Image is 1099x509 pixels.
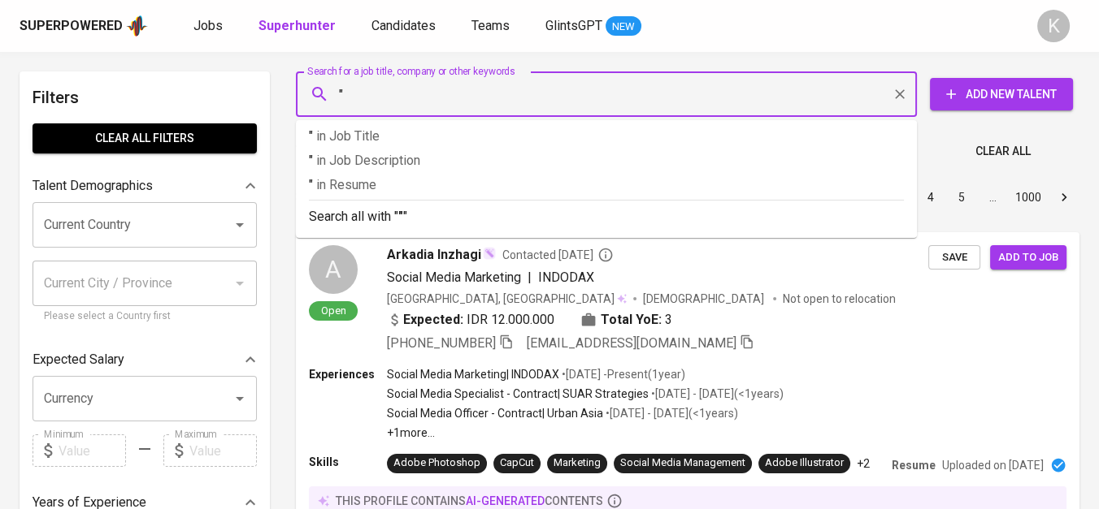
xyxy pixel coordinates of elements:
div: Talent Demographics [33,170,257,202]
input: Value [59,434,126,467]
span: Save [936,248,972,267]
p: Expected Salary [33,350,124,369]
button: Clear All filters [33,123,257,153]
p: Skills [309,454,387,470]
img: app logo [126,14,148,38]
p: this profile contains contents [336,493,603,509]
button: Go to page 1000 [1010,184,1046,210]
div: K [1037,10,1070,42]
b: Total YoE: [601,310,662,330]
a: Superpoweredapp logo [20,14,148,38]
button: Go to page 4 [918,184,944,210]
span: Add New Talent [943,84,1060,105]
p: +1 more ... [387,425,784,441]
div: Superpowered [20,17,123,36]
p: +2 [857,455,870,472]
span: INDODAX [538,270,594,285]
span: Teams [471,18,510,33]
div: Marketing [554,455,601,471]
p: Uploaded on [DATE] [942,457,1044,473]
span: | [528,268,532,287]
p: • [DATE] - Present ( 1 year ) [559,366,685,382]
div: Social Media Management [620,455,745,471]
p: " [309,175,904,195]
span: in Resume [316,177,376,192]
span: [EMAIL_ADDRESS][DOMAIN_NAME] [527,335,736,351]
p: " [309,151,904,170]
a: Candidates [371,16,439,37]
div: Expected Salary [33,343,257,376]
span: AI-generated [466,494,545,507]
a: GlintsGPT NEW [545,16,641,37]
button: Go to next page [1051,184,1077,210]
span: Add to job [998,248,1058,267]
nav: pagination navigation [792,184,1079,210]
p: Please select a Country first [44,308,245,325]
span: GlintsGPT [545,18,602,33]
p: Social Media Marketing | INDODAX [387,366,559,382]
p: Social Media Officer - Contract | Urban Asia [387,405,603,421]
button: Open [228,214,251,236]
b: Expected: [403,310,463,330]
span: in Job Description [316,153,420,168]
img: magic_wand.svg [483,247,496,260]
button: Go to page 5 [949,184,975,210]
p: Talent Demographics [33,176,153,196]
div: [GEOGRAPHIC_DATA], [GEOGRAPHIC_DATA] [387,291,627,307]
button: Add to job [990,245,1066,270]
div: Adobe Illustrator [765,455,844,471]
span: Social Media Marketing [387,270,521,285]
svg: By Batam recruiter [597,247,614,263]
p: Search all with " " [309,207,904,226]
b: Superhunter [258,18,336,33]
div: CapCut [500,455,534,471]
span: Open [315,304,353,317]
span: NEW [606,19,641,35]
span: Candidates [371,18,436,33]
span: [DEMOGRAPHIC_DATA] [643,291,767,307]
span: Clear All filters [46,128,244,149]
a: Teams [471,16,513,37]
button: Open [228,387,251,410]
span: Clear All [975,141,1031,162]
button: Save [928,245,980,270]
button: Clear All [969,136,1037,166]
p: Experiences [309,366,387,382]
a: Superhunter [258,16,339,37]
div: … [980,189,1006,205]
p: Not open to relocation [783,291,896,307]
p: " [309,127,904,146]
span: Arkadia Inzhagi [387,245,481,265]
span: in Job Title [316,128,380,144]
span: Jobs [193,18,223,33]
p: • [DATE] - [DATE] ( <1 years ) [603,405,738,421]
b: " [398,209,403,224]
span: 3 [665,310,672,330]
div: Adobe Photoshop [393,455,480,471]
p: • [DATE] - [DATE] ( <1 years ) [649,386,784,402]
button: Clear [888,83,911,106]
p: Resume [892,457,936,473]
span: [PHONE_NUMBER] [387,335,496,351]
a: Jobs [193,16,226,37]
div: A [309,245,358,294]
span: Contacted [DATE] [502,247,614,263]
h6: Filters [33,84,257,110]
button: Add New Talent [930,78,1073,110]
p: Social Media Specialist - Contract | SUAR Strategies [387,386,649,402]
input: Value [189,434,257,467]
div: IDR 12.000.000 [387,310,554,330]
